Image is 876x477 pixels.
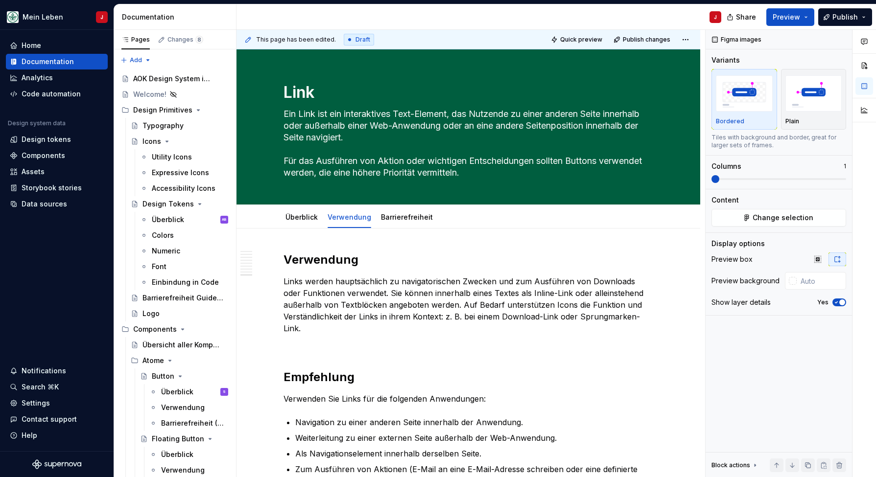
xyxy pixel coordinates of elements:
[142,199,194,209] div: Design Tokens
[136,368,232,384] a: Button
[152,434,204,444] div: Floating Button
[284,369,654,385] h2: Empfehlung
[22,89,81,99] div: Code automation
[127,306,232,321] a: Logo
[136,181,232,196] a: Accessibility Icons
[145,415,232,431] a: Barrierefreiheit (WIP)
[127,353,232,368] div: Atome
[711,276,780,286] div: Preview background
[22,199,67,209] div: Data sources
[377,206,437,227] div: Barrierefreiheit
[8,119,66,127] div: Design system data
[118,87,232,102] a: Welcome!
[22,135,71,144] div: Design tokens
[711,209,846,227] button: Change selection
[6,180,108,196] a: Storybook stories
[22,73,53,83] div: Analytics
[223,387,226,397] div: S
[2,6,112,27] button: Mein LebenJ
[6,411,108,427] button: Contact support
[781,69,847,130] button: placeholderPlain
[121,36,150,44] div: Pages
[152,230,174,240] div: Colors
[22,414,77,424] div: Contact support
[6,164,108,180] a: Assets
[145,447,232,462] a: Überblick
[355,36,370,44] span: Draft
[161,418,226,428] div: Barrierefreiheit (WIP)
[127,290,232,306] a: Barrierefreiheit Guidelines
[716,75,773,111] img: placeholder
[381,213,433,221] a: Barrierefreiheit
[133,74,214,84] div: AOK Design System in Arbeit
[100,13,103,21] div: J
[295,432,654,444] p: Weiterleitung zu einer externen Seite außerhalb der Web-Anwendung.
[127,118,232,134] a: Typography
[136,227,232,243] a: Colors
[22,183,82,193] div: Storybook stories
[295,416,654,428] p: Navigation zu einer anderen Seite innerhalb der Anwendung.
[284,393,654,405] p: Verwenden Sie Links für die folgenden Anwendungen:
[284,252,654,268] h2: Verwendung
[711,161,741,171] div: Columns
[6,395,108,411] a: Settings
[284,275,654,334] p: Links werden hauptsächlich zu navigatorischen Zwecken und zum Ausführen von Downloads oder Funkti...
[136,431,232,447] a: Floating Button
[161,387,193,397] div: Überblick
[136,165,232,181] a: Expressive Icons
[118,321,232,337] div: Components
[785,117,799,125] p: Plain
[6,70,108,86] a: Analytics
[285,213,318,221] a: Überblick
[22,151,65,160] div: Components
[711,297,771,307] div: Show layer details
[161,465,205,475] div: Verwendung
[817,298,829,306] label: Yes
[548,33,607,46] button: Quick preview
[22,398,50,408] div: Settings
[142,340,223,350] div: Übersicht aller Komponenten
[118,102,232,118] div: Design Primitives
[714,13,717,21] div: J
[152,371,174,381] div: Button
[785,75,842,111] img: placeholder
[6,54,108,69] a: Documentation
[136,149,232,165] a: Utility Icons
[22,366,66,376] div: Notifications
[136,274,232,290] a: Einbindung in Code
[195,36,203,44] span: 8
[766,8,814,26] button: Preview
[142,309,160,318] div: Logo
[130,56,142,64] span: Add
[6,148,108,163] a: Components
[844,162,846,170] p: 1
[295,448,654,459] p: Als Navigationselement innerhalb derselben Seite.
[222,215,227,225] div: AB
[145,384,232,400] a: ÜberblickS
[23,12,63,22] div: Mein Leben
[133,324,177,334] div: Components
[611,33,675,46] button: Publish changes
[152,168,209,178] div: Expressive Icons
[722,8,762,26] button: Share
[6,86,108,102] a: Code automation
[142,293,223,303] div: Barrierefreiheit Guidelines
[711,239,765,249] div: Display options
[152,152,192,162] div: Utility Icons
[773,12,800,22] span: Preview
[136,243,232,259] a: Numeric
[282,106,652,181] textarea: Ein Link ist ein interaktives Text-Element, das Nutzende zu einer anderen Seite innerhalb oder au...
[22,382,59,392] div: Search ⌘K
[716,117,744,125] p: Bordered
[282,206,322,227] div: Überblick
[133,90,166,99] div: Welcome!
[145,400,232,415] a: Verwendung
[711,254,753,264] div: Preview box
[6,428,108,443] button: Help
[127,196,232,212] a: Design Tokens
[22,41,41,50] div: Home
[753,213,813,223] span: Change selection
[152,215,184,225] div: Überblick
[328,213,371,221] a: Verwendung
[711,461,750,469] div: Block actions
